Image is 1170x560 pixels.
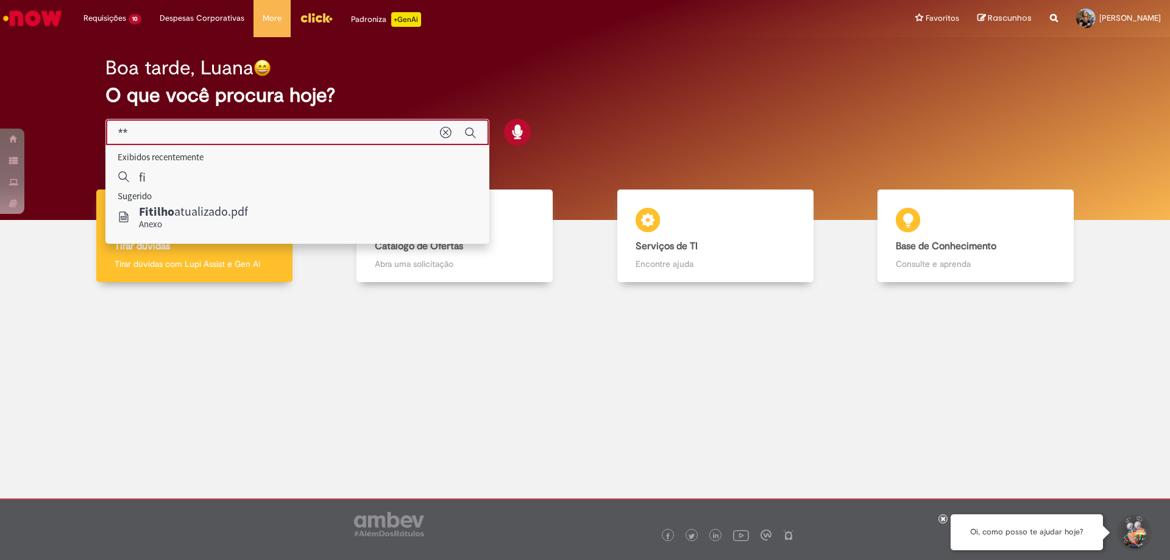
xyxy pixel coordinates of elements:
[636,240,698,252] b: Serviços de TI
[760,530,771,541] img: logo_footer_workplace.png
[115,258,274,270] p: Tirar dúvidas com Lupi Assist e Gen Ai
[105,57,253,79] h2: Boa tarde, Luana
[160,12,244,24] span: Despesas Corporativas
[988,12,1032,24] span: Rascunhos
[375,240,463,252] b: Catálogo de Ofertas
[896,258,1055,270] p: Consulte e aprenda
[926,12,959,24] span: Favoritos
[351,12,421,27] div: Padroniza
[263,12,282,24] span: More
[300,9,333,27] img: click_logo_yellow_360x200.png
[253,59,271,77] img: happy-face.png
[375,258,534,270] p: Abra uma solicitação
[105,85,1065,106] h2: O que você procura hoje?
[64,190,325,283] a: Tirar dúvidas Tirar dúvidas com Lupi Assist e Gen Ai
[1115,514,1152,551] button: Iniciar Conversa de Suporte
[1,6,64,30] img: ServiceNow
[951,514,1103,550] div: Oi, como posso te ajudar hoje?
[733,527,749,543] img: logo_footer_youtube.png
[846,190,1107,283] a: Base de Conhecimento Consulte e aprenda
[115,240,170,252] b: Tirar dúvidas
[689,533,695,539] img: logo_footer_twitter.png
[391,12,421,27] p: +GenAi
[636,258,795,270] p: Encontre ajuda
[977,13,1032,24] a: Rascunhos
[354,512,424,536] img: logo_footer_ambev_rotulo_gray.png
[1099,13,1161,23] span: [PERSON_NAME]
[83,12,126,24] span: Requisições
[585,190,846,283] a: Serviços de TI Encontre ajuda
[129,14,141,24] span: 10
[665,533,671,539] img: logo_footer_facebook.png
[783,530,794,541] img: logo_footer_naosei.png
[713,533,719,540] img: logo_footer_linkedin.png
[896,240,996,252] b: Base de Conhecimento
